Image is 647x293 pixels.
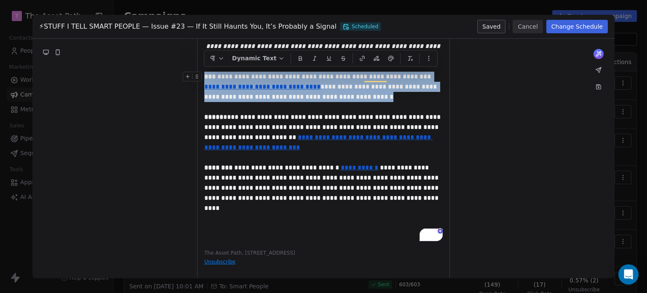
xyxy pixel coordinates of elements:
[229,52,289,65] button: Dynamic Text
[546,20,608,33] button: Change Schedule
[39,22,337,32] span: ⚡STUFF I TELL SMART PEOPLE — Issue #23 — If It Still Haunts You, It’s Probably a Signal
[513,20,543,33] button: Cancel
[477,20,505,33] button: Saved
[618,264,639,285] div: Open Intercom Messenger
[340,22,381,31] span: Scheduled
